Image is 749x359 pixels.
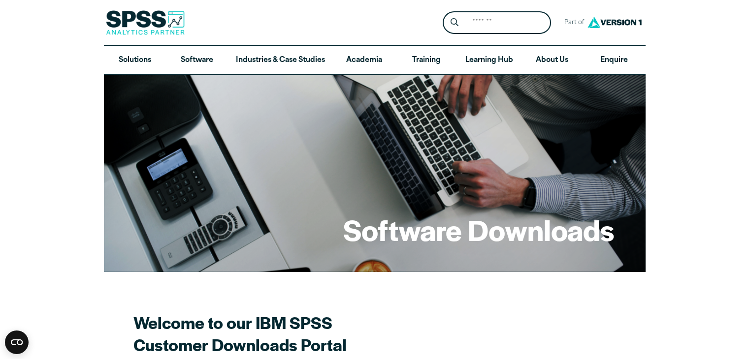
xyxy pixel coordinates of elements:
button: Search magnifying glass icon [445,14,463,32]
h2: Welcome to our IBM SPSS Customer Downloads Portal [133,311,478,356]
a: Enquire [583,46,645,75]
form: Site Header Search Form [443,11,551,34]
a: About Us [521,46,583,75]
a: Learning Hub [457,46,521,75]
a: Software [166,46,228,75]
nav: Desktop version of site main menu [104,46,646,75]
a: Industries & Case Studies [228,46,333,75]
svg: Search magnifying glass icon [451,18,458,27]
a: Solutions [104,46,166,75]
span: Part of [559,16,585,30]
img: Version1 Logo [585,13,644,31]
a: Training [395,46,457,75]
img: SPSS Analytics Partner [106,10,185,35]
h1: Software Downloads [343,210,614,249]
button: Open CMP widget [5,330,29,354]
a: Academia [333,46,395,75]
